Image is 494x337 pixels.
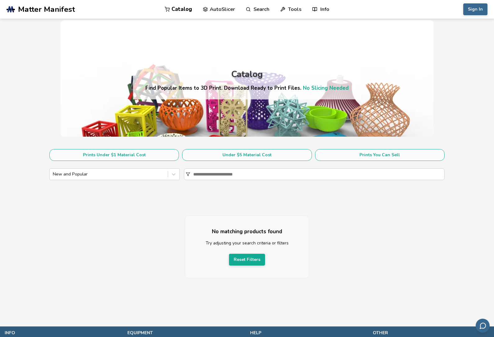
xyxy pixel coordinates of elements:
input: New and Popular [53,172,54,177]
p: Try adjusting your search criteria or filters [198,240,296,246]
button: Send feedback via email [476,319,490,333]
button: Prints Under $1 Material Cost [49,149,179,161]
p: equipment [127,330,244,336]
div: Catalog [231,70,263,79]
button: Sign In [463,3,487,15]
p: help [250,330,367,336]
p: No matching products found [198,228,296,235]
p: info [5,330,121,336]
button: Under $5 Material Cost [182,149,312,161]
button: Reset Filters [229,254,265,266]
h4: Find Popular Items to 3D Print. Download Ready to Print Files. [145,84,349,92]
button: Prints You Can Sell [315,149,445,161]
a: No Slicing Needed [303,84,349,92]
span: Matter Manifest [18,5,75,14]
p: other [373,330,489,336]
